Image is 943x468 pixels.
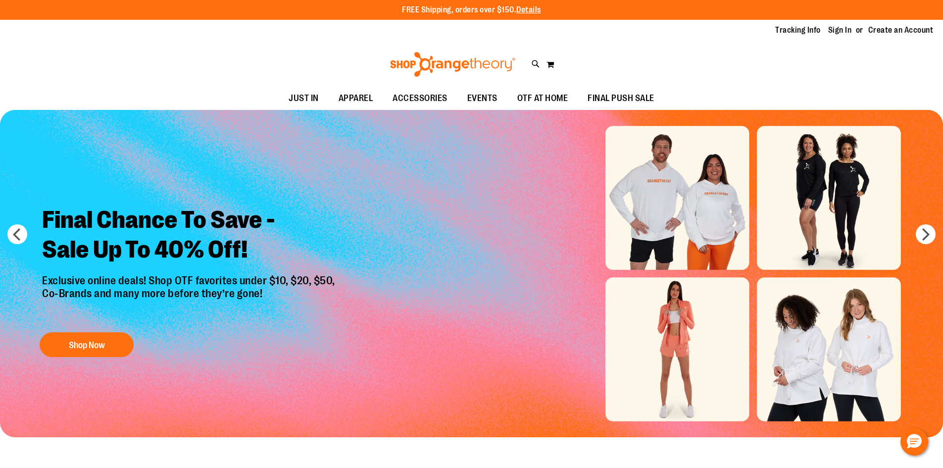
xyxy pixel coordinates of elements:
p: Exclusive online deals! Shop OTF favorites under $10, $20, $50, Co-Brands and many more before th... [35,274,345,323]
span: FINAL PUSH SALE [588,87,654,109]
a: Sign In [828,25,852,36]
button: Shop Now [40,332,134,357]
h2: Final Chance To Save - Sale Up To 40% Off! [35,198,345,274]
a: EVENTS [457,87,507,110]
span: JUST IN [289,87,319,109]
a: ACCESSORIES [383,87,457,110]
button: Hello, have a question? Let’s chat. [900,428,928,456]
a: APPAREL [329,87,383,110]
a: Final Chance To Save -Sale Up To 40% Off! Exclusive online deals! Shop OTF favorites under $10, $... [35,198,345,363]
img: Shop Orangetheory [389,52,517,77]
span: ACCESSORIES [393,87,447,109]
a: FINAL PUSH SALE [578,87,664,110]
p: FREE Shipping, orders over $150. [402,4,541,16]
span: APPAREL [339,87,373,109]
a: JUST IN [279,87,329,110]
a: Tracking Info [775,25,821,36]
a: Details [516,5,541,14]
button: prev [7,224,27,244]
a: OTF AT HOME [507,87,578,110]
button: next [916,224,936,244]
span: OTF AT HOME [517,87,568,109]
span: EVENTS [467,87,497,109]
a: Create an Account [868,25,934,36]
